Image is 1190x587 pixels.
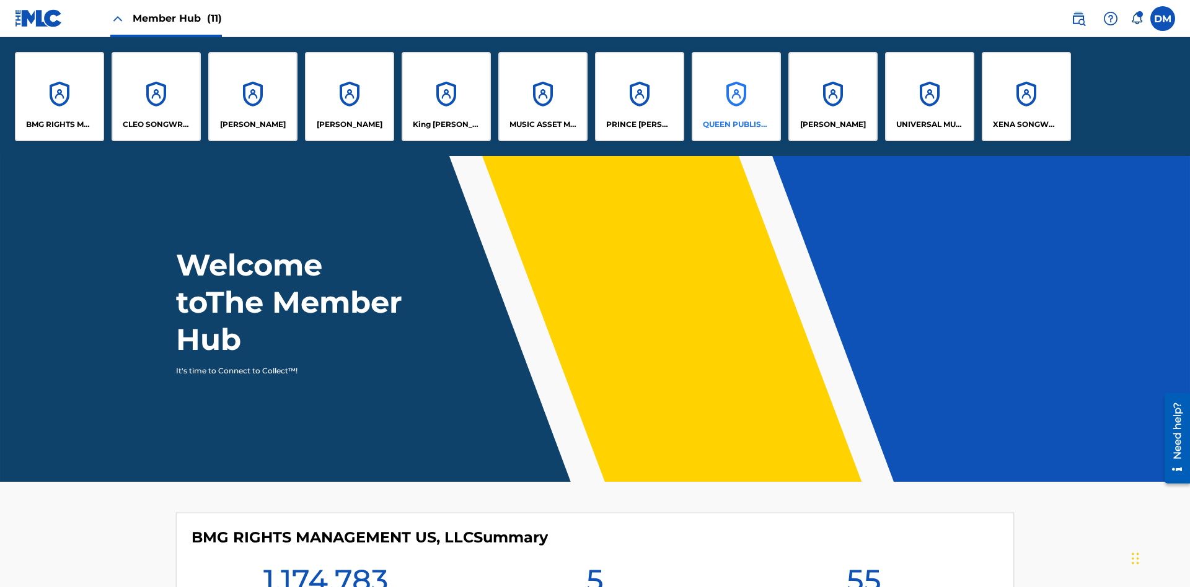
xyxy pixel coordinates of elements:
[123,119,190,130] p: CLEO SONGWRITER
[317,119,382,130] p: EYAMA MCSINGER
[176,365,391,376] p: It's time to Connect to Collect™!
[1150,6,1175,31] div: User Menu
[498,52,588,141] a: AccountsMUSIC ASSET MANAGEMENT (MAM)
[1071,11,1086,26] img: search
[1103,11,1118,26] img: help
[692,52,781,141] a: AccountsQUEEN PUBLISHA
[1066,6,1091,31] a: Public Search
[509,119,577,130] p: MUSIC ASSET MANAGEMENT (MAM)
[133,11,222,25] span: Member Hub
[800,119,866,130] p: RONALD MCTESTERSON
[982,52,1071,141] a: AccountsXENA SONGWRITER
[1130,12,1143,25] div: Notifications
[1155,388,1190,490] iframe: Resource Center
[15,9,63,27] img: MLC Logo
[896,119,964,130] p: UNIVERSAL MUSIC PUB GROUP
[1132,540,1139,577] div: Drag
[15,52,104,141] a: AccountsBMG RIGHTS MANAGEMENT US, LLC
[26,119,94,130] p: BMG RIGHTS MANAGEMENT US, LLC
[208,52,297,141] a: Accounts[PERSON_NAME]
[176,246,408,358] h1: Welcome to The Member Hub
[703,119,770,130] p: QUEEN PUBLISHA
[1128,528,1190,587] iframe: Chat Widget
[110,11,125,26] img: Close
[788,52,878,141] a: Accounts[PERSON_NAME]
[885,52,974,141] a: AccountsUNIVERSAL MUSIC PUB GROUP
[220,119,286,130] p: ELVIS COSTELLO
[192,528,548,547] h4: BMG RIGHTS MANAGEMENT US, LLC
[402,52,491,141] a: AccountsKing [PERSON_NAME]
[112,52,201,141] a: AccountsCLEO SONGWRITER
[413,119,480,130] p: King McTesterson
[993,119,1060,130] p: XENA SONGWRITER
[1098,6,1123,31] div: Help
[595,52,684,141] a: AccountsPRINCE [PERSON_NAME]
[606,119,674,130] p: PRINCE MCTESTERSON
[305,52,394,141] a: Accounts[PERSON_NAME]
[207,12,222,24] span: (11)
